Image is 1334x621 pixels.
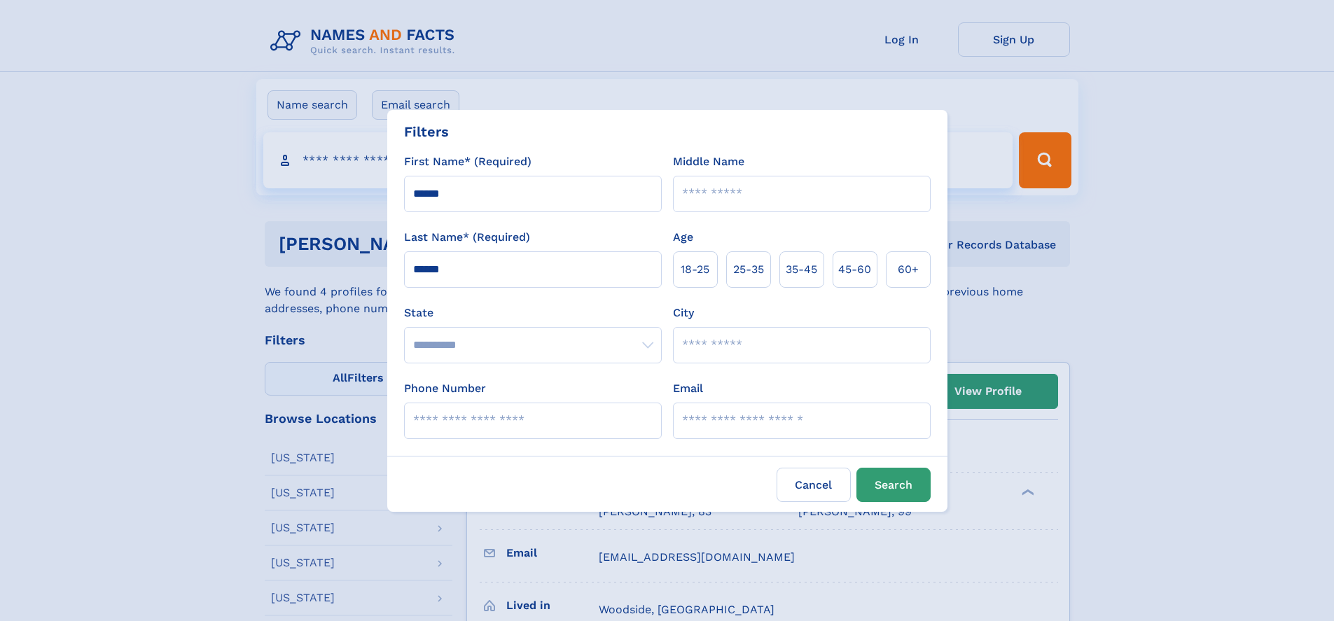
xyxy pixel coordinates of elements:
label: Last Name* (Required) [404,229,530,246]
button: Search [856,468,931,502]
span: 18‑25 [681,261,709,278]
label: First Name* (Required) [404,153,531,170]
label: Middle Name [673,153,744,170]
label: City [673,305,694,321]
label: Phone Number [404,380,486,397]
label: State [404,305,662,321]
label: Age [673,229,693,246]
label: Email [673,380,703,397]
span: 35‑45 [786,261,817,278]
span: 25‑35 [733,261,764,278]
span: 60+ [898,261,919,278]
label: Cancel [777,468,851,502]
span: 45‑60 [838,261,871,278]
div: Filters [404,121,449,142]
